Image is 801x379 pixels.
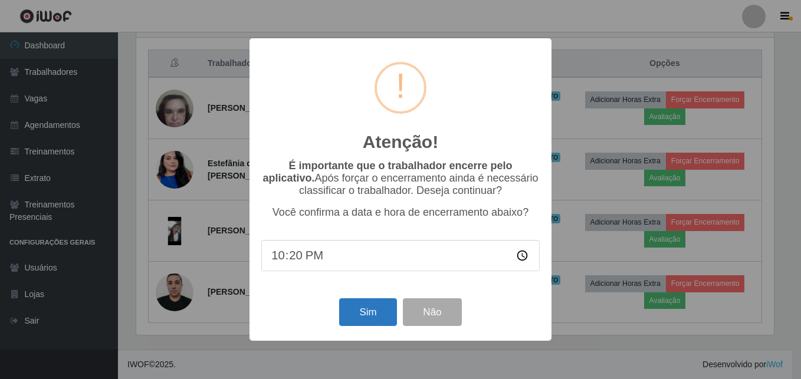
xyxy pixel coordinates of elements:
[261,206,540,219] p: Você confirma a data e hora de encerramento abaixo?
[261,160,540,197] p: Após forçar o encerramento ainda é necessário classificar o trabalhador. Deseja continuar?
[262,160,512,184] b: É importante que o trabalhador encerre pelo aplicativo.
[339,298,396,326] button: Sim
[363,131,438,153] h2: Atenção!
[403,298,461,326] button: Não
